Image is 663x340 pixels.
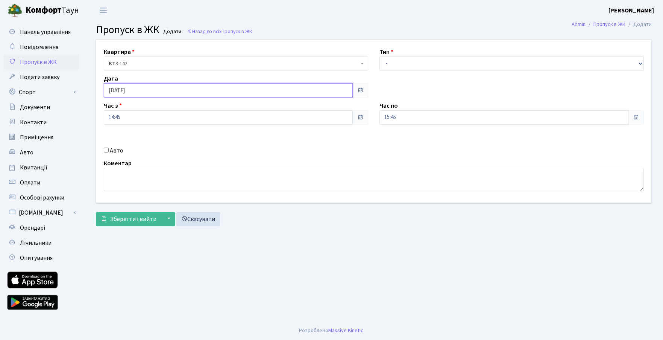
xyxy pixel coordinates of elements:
[608,6,654,15] a: [PERSON_NAME]
[299,326,364,335] div: Розроблено .
[379,101,398,110] label: Час по
[104,74,118,83] label: Дата
[4,235,79,250] a: Лічильники
[4,190,79,205] a: Особові рахунки
[104,47,135,56] label: Квартира
[26,4,62,16] b: Комфорт
[8,3,23,18] img: logo.png
[4,250,79,265] a: Опитування
[4,24,79,40] a: Панель управління
[4,55,79,70] a: Пропуск в ЖК
[20,133,53,142] span: Приміщення
[625,20,652,29] li: Додати
[4,70,79,85] a: Подати заявку
[20,58,57,66] span: Пропуск в ЖК
[109,60,115,67] b: КТ
[110,146,123,155] label: Авто
[187,28,252,35] a: Назад до всіхПропуск в ЖК
[96,212,161,226] button: Зберегти і вийти
[104,101,122,110] label: Час з
[20,239,52,247] span: Лічильники
[20,73,59,81] span: Подати заявку
[4,175,79,190] a: Оплати
[222,28,252,35] span: Пропуск в ЖК
[4,220,79,235] a: Орендарі
[104,159,132,168] label: Коментар
[20,103,50,111] span: Документи
[20,43,58,51] span: Повідомлення
[4,205,79,220] a: [DOMAIN_NAME]
[20,194,64,202] span: Особові рахунки
[379,47,393,56] label: Тип
[20,178,40,187] span: Оплати
[20,118,47,127] span: Контакти
[20,224,45,232] span: Орендарі
[20,254,53,262] span: Опитування
[4,115,79,130] a: Контакти
[4,100,79,115] a: Документи
[572,20,586,28] a: Admin
[593,20,625,28] a: Пропуск в ЖК
[176,212,220,226] a: Скасувати
[20,163,47,172] span: Квитанції
[560,17,663,32] nav: breadcrumb
[4,85,79,100] a: Спорт
[4,130,79,145] a: Приміщення
[94,4,113,17] button: Переключити навігацію
[20,148,33,157] span: Авто
[4,145,79,160] a: Авто
[104,56,368,71] span: <b>КТ</b>&nbsp;&nbsp;&nbsp;&nbsp;3-142
[328,326,363,334] a: Massive Kinetic
[96,22,159,37] span: Пропуск в ЖК
[110,215,156,223] span: Зберегти і вийти
[20,28,71,36] span: Панель управління
[162,29,184,35] small: Додати .
[109,60,359,67] span: <b>КТ</b>&nbsp;&nbsp;&nbsp;&nbsp;3-142
[26,4,79,17] span: Таун
[4,160,79,175] a: Квитанції
[4,40,79,55] a: Повідомлення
